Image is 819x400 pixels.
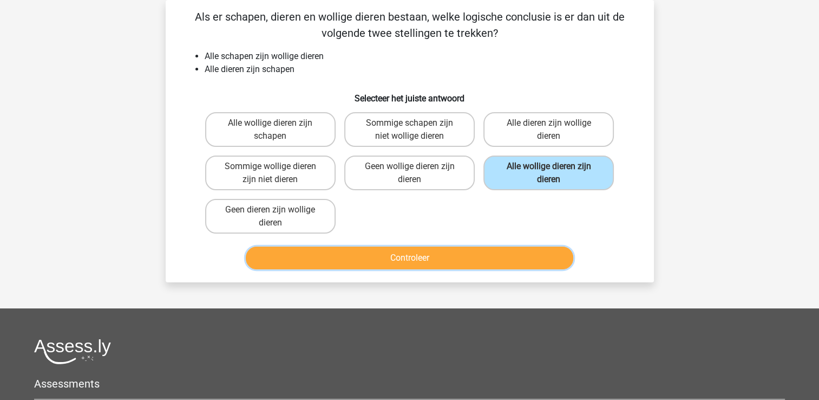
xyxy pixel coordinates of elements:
label: Geen wollige dieren zijn dieren [344,156,475,190]
label: Geen dieren zijn wollige dieren [205,199,336,234]
label: Alle wollige dieren zijn dieren [483,156,614,190]
h6: Selecteer het juiste antwoord [183,85,637,104]
label: Sommige schapen zijn niet wollige dieren [344,112,475,147]
p: Als er schapen, dieren en wollige dieren bestaan, welke logische conclusie is er dan uit de volge... [183,9,637,41]
li: Alle dieren zijn schapen [205,63,637,76]
label: Alle dieren zijn wollige dieren [483,112,614,147]
h5: Assessments [34,377,785,390]
li: Alle schapen zijn wollige dieren [205,50,637,63]
button: Controleer [246,247,573,269]
label: Sommige wollige dieren zijn niet dieren [205,156,336,190]
label: Alle wollige dieren zijn schapen [205,112,336,147]
img: Assessly logo [34,339,111,364]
